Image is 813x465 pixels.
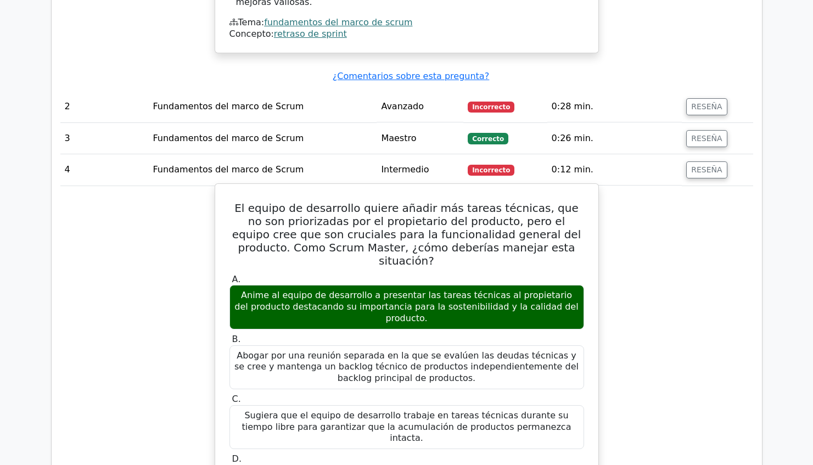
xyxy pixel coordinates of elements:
[468,102,514,113] span: Incorrecto
[148,154,377,186] td: Fundamentos del marco de Scrum
[232,334,241,344] span: B.
[232,453,242,464] span: D.
[60,154,149,186] td: 4
[232,394,241,404] span: C.
[377,91,463,122] td: Avanzado
[547,91,682,122] td: 0:28 min.
[60,123,149,154] td: 3
[377,154,463,186] td: Intermedio
[377,123,463,154] td: Maestro
[264,17,412,27] a: fundamentos del marco de scrum
[148,91,377,122] td: Fundamentos del marco de Scrum
[333,71,489,81] a: ¿Comentarios sobre esta pregunta?
[547,123,682,154] td: 0:26 min.
[60,91,149,122] td: 2
[232,274,241,284] span: A.
[148,123,377,154] td: Fundamentos del marco de Scrum
[686,130,727,147] button: RESEÑA
[228,201,585,267] h5: El equipo de desarrollo quiere añadir más tareas técnicas, que no son priorizadas por el propieta...
[468,133,508,144] span: Correcto
[686,98,727,115] button: RESEÑA
[229,345,584,389] div: Abogar por una reunión separada en la que se evalúen las deudas técnicas y se cree y mantenga un ...
[547,154,682,186] td: 0:12 min.
[274,29,347,39] a: retraso de sprint
[686,161,727,178] button: RESEÑA
[229,285,584,329] div: Anime al equipo de desarrollo a presentar las tareas técnicas al propietario del producto destaca...
[468,165,514,176] span: Incorrecto
[229,405,584,449] div: Sugiera que el equipo de desarrollo trabaje en tareas técnicas durante su tiempo libre para garan...
[229,17,584,29] div: Tema:
[229,29,584,40] div: Concepto:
